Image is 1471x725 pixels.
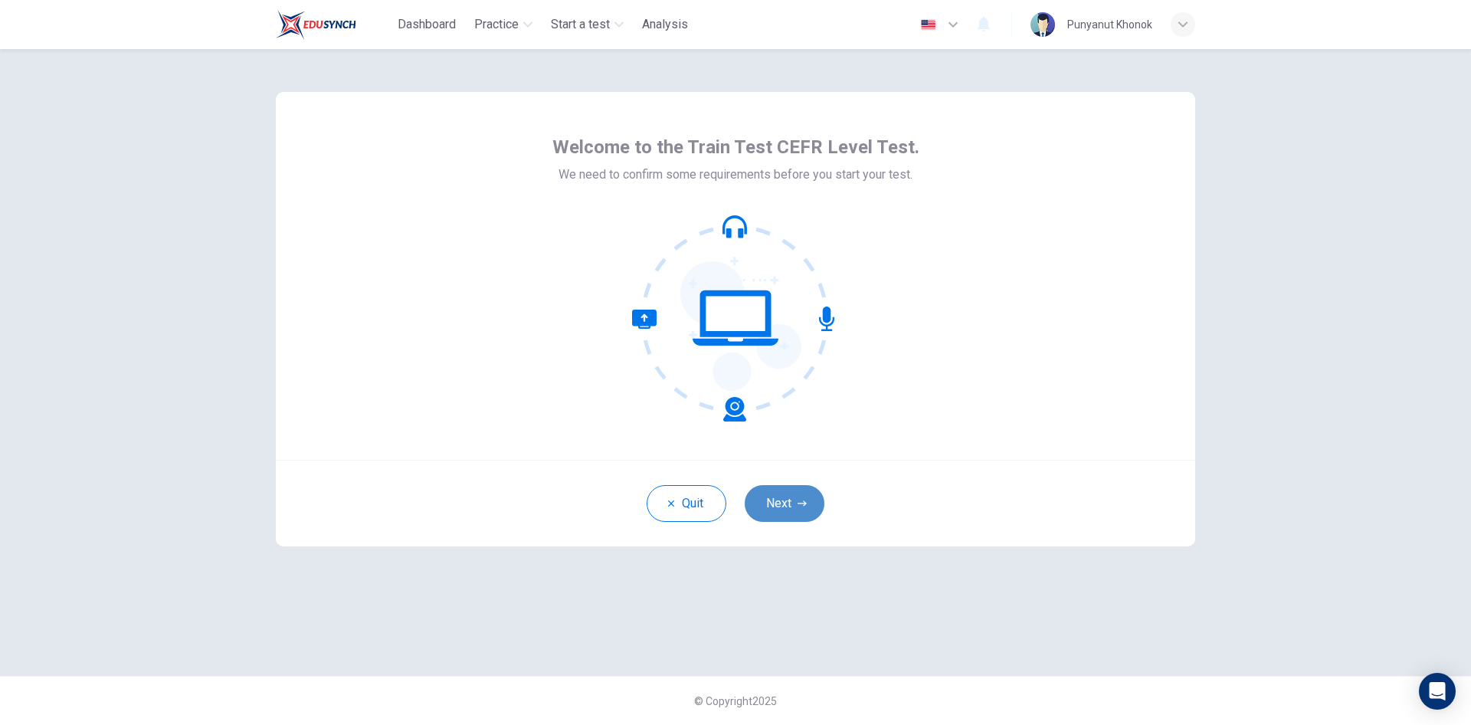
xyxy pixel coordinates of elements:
a: Train Test logo [276,9,392,40]
div: Punyanut Khonok [1067,15,1152,34]
span: We need to confirm some requirements before you start your test. [559,166,912,184]
img: Profile picture [1030,12,1055,37]
button: Start a test [545,11,630,38]
button: Practice [468,11,539,38]
span: Start a test [551,15,610,34]
button: Quit [647,485,726,522]
span: Practice [474,15,519,34]
span: Dashboard [398,15,456,34]
button: Analysis [636,11,694,38]
img: en [919,19,938,31]
button: Next [745,485,824,522]
span: Analysis [642,15,688,34]
button: Dashboard [392,11,462,38]
span: Welcome to the Train Test CEFR Level Test. [552,135,919,159]
img: Train Test logo [276,9,356,40]
div: Open Intercom Messenger [1419,673,1456,710]
span: © Copyright 2025 [694,695,777,707]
